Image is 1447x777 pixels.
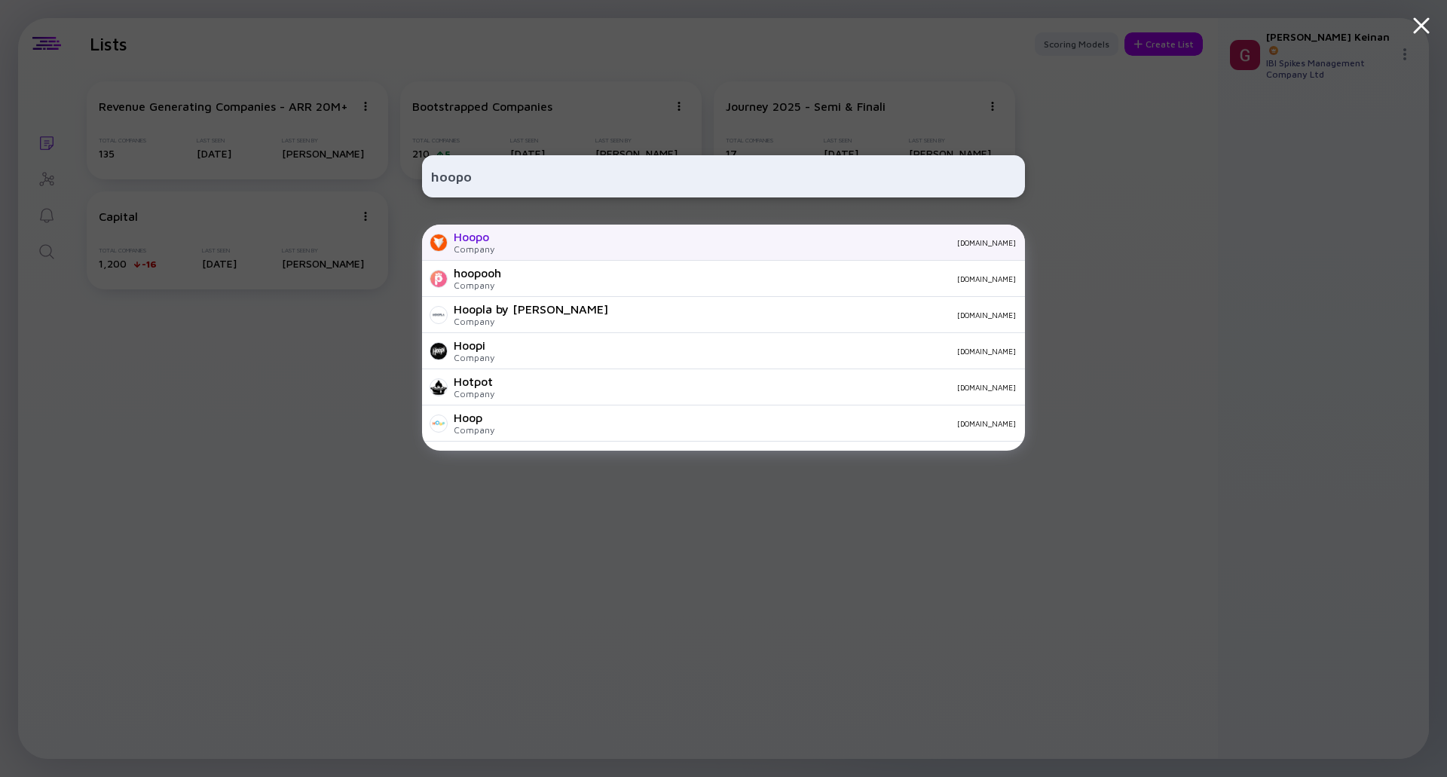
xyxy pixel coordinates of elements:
div: [DOMAIN_NAME] [506,419,1016,428]
div: Company [454,388,494,399]
div: Company [454,243,494,255]
div: Hoopo [454,230,494,243]
div: Hotpot [454,375,494,388]
div: Company [454,280,501,291]
div: Company [454,424,494,436]
input: Search Company or Investor... [431,163,1016,190]
div: Company [454,316,608,327]
div: [DOMAIN_NAME] [506,383,1016,392]
div: hoopooh [454,266,501,280]
div: [DOMAIN_NAME] [506,347,1016,356]
div: Company [454,352,494,363]
div: [DOMAIN_NAME] [506,238,1016,247]
div: [DOMAIN_NAME] [620,310,1016,320]
div: Hoopsy [454,447,494,460]
div: Hoop [454,411,494,424]
div: [DOMAIN_NAME] [513,274,1016,283]
div: Hoopla by [PERSON_NAME] [454,302,608,316]
div: Hoopi [454,338,494,352]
